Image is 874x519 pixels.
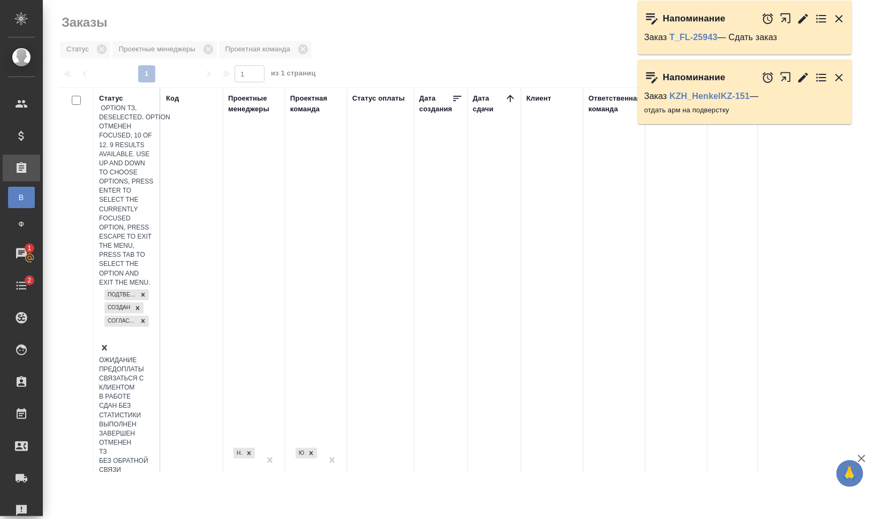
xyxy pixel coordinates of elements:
span: Ф [13,219,29,230]
div: Юридический [296,448,305,459]
div: Юридический [295,447,318,460]
button: Закрыть [833,12,846,25]
div: Сдан без статистики [99,401,154,419]
div: Подтвержден [104,289,137,301]
div: Код [166,93,179,104]
p: отдать арм на подверстку [644,105,846,116]
p: Напоминание [663,72,726,83]
div: Согласование КП [104,316,137,327]
a: Ф [8,213,35,235]
div: Статус оплаты [352,93,405,104]
p: Заказ — [644,91,846,102]
button: 🙏 [837,460,863,487]
button: Отложить [762,71,774,84]
div: Не указано [232,447,256,460]
div: Подтвержден, Создан, Согласование КП [103,301,145,315]
span: option ТЗ, deselected. [99,104,144,121]
button: Перейти в todo [815,12,828,25]
div: Связаться с клиентом [99,374,154,392]
div: Статус [99,93,123,104]
div: Дата сдачи [473,93,505,115]
button: Редактировать [797,12,810,25]
div: Подтвержден, Создан, Согласование КП [103,315,150,328]
div: ТЗ [99,447,154,456]
div: Проектная команда [290,93,342,115]
a: В [8,187,35,208]
div: Клиент [526,93,551,104]
span: option Отменен focused, 10 of 12. 9 results available. Use Up and Down to choose options, press E... [99,113,170,286]
div: Отменен [99,438,154,447]
button: Открыть в новой вкладке [780,7,792,30]
a: T_FL-25943 [669,33,718,42]
span: 2 [21,275,37,286]
div: Ожидание предоплаты [99,356,154,374]
div: Выполнен [99,420,154,429]
p: Заказ — Сдать заказ [644,32,846,43]
a: 1 [3,240,40,267]
button: Перейти в todo [815,71,828,84]
span: 1 [21,243,37,254]
button: Отложить [762,12,774,25]
div: Не указано [233,448,243,459]
a: KZH_HenkelKZ-151 [669,91,750,101]
div: Проектные менеджеры [228,93,280,115]
div: Подтвержден, Создан, Согласование КП [103,288,150,302]
div: Без обратной связи [99,456,154,475]
button: Закрыть [833,71,846,84]
button: Редактировать [797,71,810,84]
span: В [13,192,29,203]
a: 2 [3,272,40,299]
div: Завершен [99,429,154,438]
div: В работе [99,392,154,401]
p: Напоминание [663,13,726,24]
button: Открыть в новой вкладке [780,66,792,89]
div: Дата создания [419,93,452,115]
div: Создан [104,302,132,314]
span: 🙏 [841,462,859,485]
div: Ответственная команда [589,93,642,115]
